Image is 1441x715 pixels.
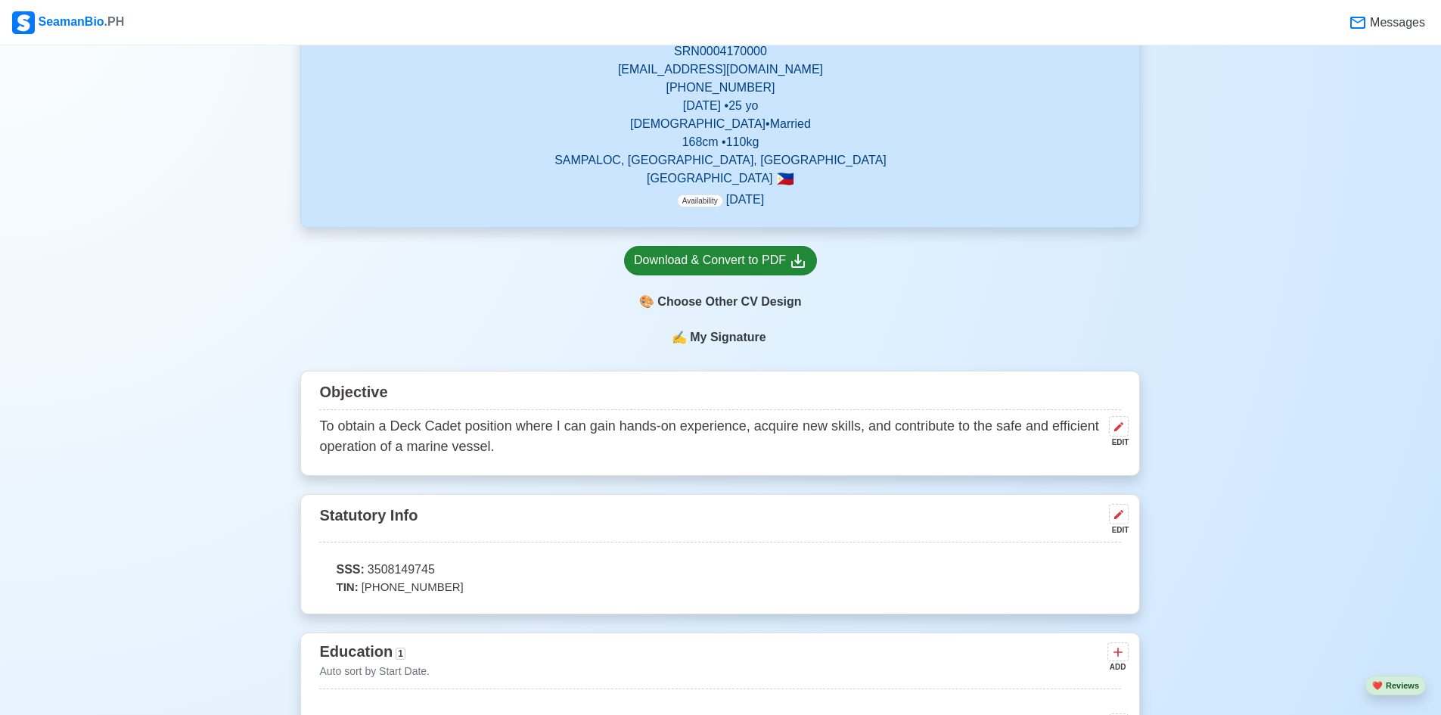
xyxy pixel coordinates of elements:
div: Statutory Info [319,501,1121,542]
p: SAMPALOC, [GEOGRAPHIC_DATA], [GEOGRAPHIC_DATA] [319,151,1121,169]
div: Choose Other CV Design [624,288,817,316]
div: EDIT [1103,437,1129,448]
div: Download & Convert to PDF [634,251,807,270]
span: 🇵🇭 [776,172,794,186]
span: paint [639,293,654,311]
p: To obtain a Deck Cadet position where I can gain hands-on experience, acquire new skills, and con... [319,416,1103,457]
span: TIN: [336,579,358,596]
p: [EMAIL_ADDRESS][DOMAIN_NAME] [319,61,1121,79]
span: Availability [677,194,723,207]
p: [DATE] • 25 yo [319,97,1121,115]
span: heart [1372,681,1383,690]
span: My Signature [687,328,769,347]
div: SeamanBio [12,11,124,34]
div: Objective [319,378,1121,410]
p: [PHONE_NUMBER] [319,579,1121,596]
p: [DATE] [677,191,764,209]
button: heartReviews [1365,676,1426,696]
span: Messages [1367,14,1425,32]
span: 1 [396,648,405,660]
p: [GEOGRAPHIC_DATA] [319,169,1121,188]
p: [DEMOGRAPHIC_DATA] • Married [319,115,1121,133]
span: sign [672,328,687,347]
span: .PH [104,15,125,28]
a: Download & Convert to PDF [624,246,817,275]
p: 168 cm • 110 kg [319,133,1121,151]
p: [PHONE_NUMBER] [319,79,1121,97]
div: EDIT [1103,524,1129,536]
p: 3508149745 [319,561,1121,579]
div: ADD [1107,661,1126,673]
span: SSS: [336,561,364,579]
p: SRN 0004170000 [319,42,1121,61]
img: Logo [12,11,35,34]
span: Education [319,643,393,660]
p: Auto sort by Start Date. [319,664,430,679]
